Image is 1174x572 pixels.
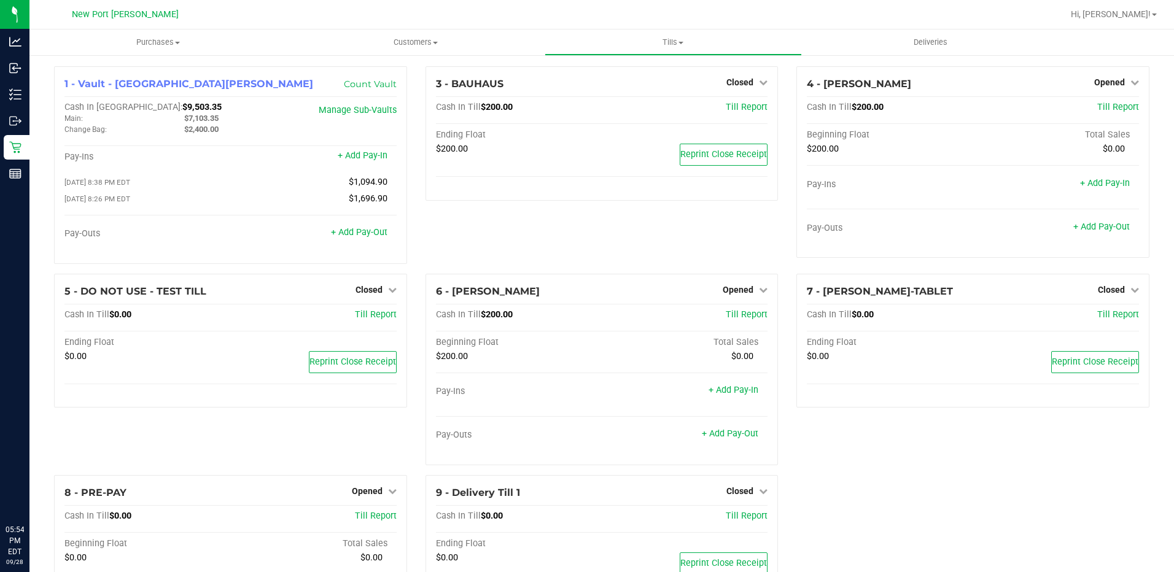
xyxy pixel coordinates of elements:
button: Reprint Close Receipt [309,351,397,373]
a: Till Report [1097,102,1139,112]
span: Purchases [29,37,287,48]
span: New Port [PERSON_NAME] [72,9,179,20]
p: 05:54 PM EDT [6,524,24,557]
button: Reprint Close Receipt [1051,351,1139,373]
span: $200.00 [436,144,468,154]
span: $0.00 [109,511,131,521]
span: $0.00 [852,309,874,320]
div: Ending Float [64,337,230,348]
span: 7 - [PERSON_NAME]-TABLET [807,285,953,297]
span: $200.00 [436,351,468,361]
span: 9 - Delivery Till 1 [436,487,520,498]
span: Opened [352,486,383,496]
div: Pay-Outs [64,228,230,239]
span: Cash In Till [436,309,481,320]
div: Beginning Float [64,538,230,549]
span: 3 - BAUHAUS [436,78,503,90]
span: Cash In Till [807,309,852,320]
span: $0.00 [481,511,503,521]
a: + Add Pay-In [338,150,387,161]
span: $0.00 [360,552,383,563]
div: Total Sales [973,129,1139,141]
span: $200.00 [852,102,884,112]
inline-svg: Reports [9,168,21,180]
a: Till Report [355,511,397,521]
span: Cash In Till [436,511,481,521]
span: Tills [545,37,801,48]
span: Deliveries [897,37,964,48]
div: Ending Float [807,337,973,348]
div: Beginning Float [807,129,973,141]
a: Manage Sub-Vaults [319,105,397,115]
span: Closed [726,77,753,87]
div: Ending Float [436,129,602,141]
inline-svg: Outbound [9,115,21,127]
span: Cash In Till [64,511,109,521]
div: Pay-Ins [64,152,230,163]
a: Tills [545,29,802,55]
p: 09/28 [6,557,24,566]
span: $200.00 [481,102,513,112]
div: Pay-Ins [807,179,973,190]
span: 6 - [PERSON_NAME] [436,285,540,297]
button: Reprint Close Receipt [680,144,768,166]
a: Till Report [726,102,768,112]
inline-svg: Analytics [9,36,21,48]
span: $2,400.00 [184,125,219,134]
span: Main: [64,114,83,123]
a: + Add Pay-Out [1073,222,1130,232]
a: Purchases [29,29,287,55]
span: $0.00 [64,552,87,563]
span: Till Report [1097,309,1139,320]
div: Pay-Outs [436,430,602,441]
span: Cash In Till [807,102,852,112]
span: Cash In [GEOGRAPHIC_DATA]: [64,102,182,112]
div: Total Sales [230,538,396,549]
span: $7,103.35 [184,114,219,123]
a: Till Report [726,309,768,320]
span: Reprint Close Receipt [680,558,767,568]
span: Change Bag: [64,125,107,134]
div: Total Sales [602,337,768,348]
div: Beginning Float [436,337,602,348]
span: Cash In Till [64,309,109,320]
inline-svg: Inventory [9,88,21,101]
span: $0.00 [64,351,87,361]
div: Pay-Ins [436,386,602,397]
span: 5 - DO NOT USE - TEST TILL [64,285,206,297]
span: 4 - [PERSON_NAME] [807,78,911,90]
a: + Add Pay-Out [702,428,758,439]
span: Customers [287,37,543,48]
span: [DATE] 8:38 PM EDT [64,178,130,187]
span: $1,094.90 [349,177,387,187]
inline-svg: Inbound [9,62,21,74]
div: Pay-Outs [807,223,973,234]
span: $9,503.35 [182,102,222,112]
span: Hi, [PERSON_NAME]! [1071,9,1151,19]
a: Count Vault [344,79,397,90]
inline-svg: Retail [9,141,21,153]
span: $0.00 [109,309,131,320]
a: Till Report [355,309,397,320]
a: + Add Pay-Out [331,227,387,238]
span: 1 - Vault - [GEOGRAPHIC_DATA][PERSON_NAME] [64,78,313,90]
a: Till Report [726,511,768,521]
a: Customers [287,29,544,55]
span: [DATE] 8:26 PM EDT [64,195,130,203]
div: Ending Float [436,538,602,549]
span: Closed [726,486,753,496]
a: Deliveries [802,29,1059,55]
span: Reprint Close Receipt [309,357,396,367]
span: Cash In Till [436,102,481,112]
span: Closed [1098,285,1125,295]
span: $200.00 [481,309,513,320]
span: $0.00 [1103,144,1125,154]
a: + Add Pay-In [709,385,758,395]
span: $0.00 [731,351,753,361]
